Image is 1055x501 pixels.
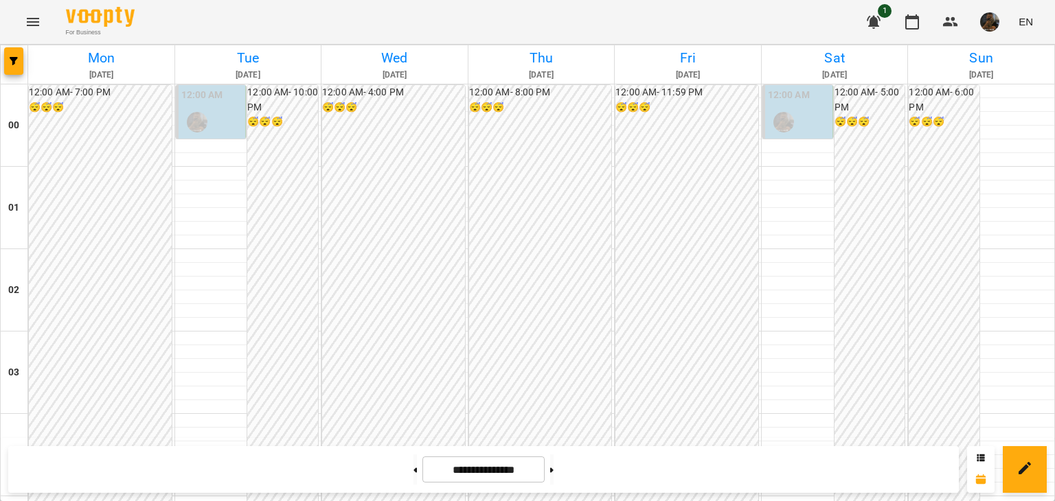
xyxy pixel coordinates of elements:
h6: 12:00 AM - 11:59 PM [615,85,758,100]
label: 12:00 AM [181,88,223,103]
h6: Sun [910,47,1052,69]
h6: 12:00 AM - 5:00 PM [835,85,905,115]
h6: Wed [324,47,466,69]
h6: 12:00 AM - 6:00 PM [909,85,979,115]
img: 38836d50468c905d322a6b1b27ef4d16.jpg [980,12,999,32]
button: Menu [16,5,49,38]
h6: 02 [8,283,19,298]
h6: 12:00 AM - 4:00 PM [322,85,465,100]
h6: 03 [8,365,19,380]
h6: 01 [8,200,19,215]
h6: [DATE] [617,69,759,82]
h6: Sat [764,47,906,69]
h6: Tue [177,47,319,69]
h6: Mon [30,47,172,69]
h6: [DATE] [764,69,906,82]
h6: 😴😴😴 [322,100,465,115]
h6: 😴😴😴 [909,115,979,130]
h6: 12:00 AM - 8:00 PM [469,85,612,100]
img: Voopty Logo [66,7,135,27]
h6: [DATE] [177,69,319,82]
h6: 😴😴😴 [29,100,172,115]
h6: [DATE] [30,69,172,82]
p: 0 [181,138,243,154]
h6: Thu [470,47,613,69]
span: EN [1019,14,1033,29]
h6: 😴😴😴 [247,115,318,130]
h6: 😴😴😴 [835,115,905,130]
img: Сорока Ростислав [187,112,207,132]
label: 12:00 AM [768,88,810,103]
h6: 😴😴😴 [469,100,612,115]
p: 0 [768,138,830,154]
h6: 😴😴😴 [615,100,758,115]
span: 1 [878,4,892,18]
img: Сорока Ростислав [773,112,794,132]
h6: 12:00 AM - 10:00 PM [247,85,318,115]
button: EN [1013,9,1039,34]
h6: 12:00 AM - 7:00 PM [29,85,172,100]
span: For Business [66,28,135,37]
h6: [DATE] [470,69,613,82]
h6: [DATE] [324,69,466,82]
h6: [DATE] [910,69,1052,82]
h6: 00 [8,118,19,133]
h6: Fri [617,47,759,69]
